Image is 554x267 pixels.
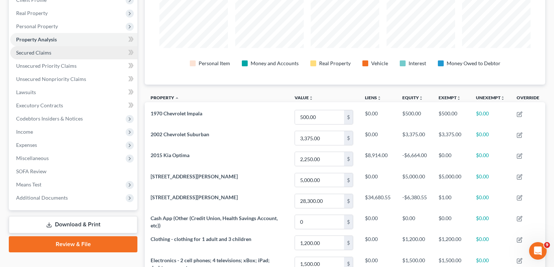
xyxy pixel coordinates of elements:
div: $ [344,215,353,229]
td: $34,680.55 [359,190,396,211]
span: Unsecured Nonpriority Claims [16,76,86,82]
td: $0.00 [433,149,470,170]
span: Real Property [16,10,48,16]
input: 0.00 [295,173,344,187]
span: Unsecured Priority Claims [16,63,77,69]
td: $500.00 [396,107,433,127]
span: Additional Documents [16,194,68,201]
input: 0.00 [295,194,344,208]
a: Property expand_less [151,95,179,100]
td: $0.00 [359,211,396,232]
i: unfold_more [377,96,381,100]
input: 0.00 [295,131,344,145]
span: [STREET_ADDRESS][PERSON_NAME] [151,173,238,179]
td: $0.00 [359,233,396,253]
i: unfold_more [419,96,423,100]
td: $0.00 [470,170,511,190]
input: 0.00 [295,236,344,250]
div: Vehicle [371,60,388,67]
div: $ [344,131,353,145]
td: $5,000.00 [433,170,470,190]
input: 0.00 [295,152,344,166]
td: $0.00 [359,128,396,149]
td: $0.00 [359,170,396,190]
td: $8,914.00 [359,149,396,170]
span: 1970 Chevrolet Impala [151,110,202,116]
td: $0.00 [470,107,511,127]
span: Executory Contracts [16,102,63,108]
a: SOFA Review [10,165,137,178]
div: Money and Accounts [251,60,299,67]
span: Lawsuits [16,89,36,95]
td: $0.00 [470,211,511,232]
span: Miscellaneous [16,155,49,161]
a: Equityunfold_more [402,95,423,100]
td: $3,375.00 [396,128,433,149]
div: Money Owed to Debtor [447,60,501,67]
span: 2015 Kia Optima [151,152,189,158]
span: Expenses [16,142,37,148]
a: Executory Contracts [10,99,137,112]
a: Secured Claims [10,46,137,59]
td: $0.00 [396,211,433,232]
div: $ [344,236,353,250]
div: $ [344,194,353,208]
td: $1.00 [433,190,470,211]
span: Clothing - clothing for 1 adult and 3 children [151,236,251,242]
i: expand_less [175,96,179,100]
td: $0.00 [470,233,511,253]
a: Download & Print [9,216,137,233]
div: Interest [409,60,426,67]
td: $500.00 [433,107,470,127]
a: Lawsuits [10,86,137,99]
a: Review & File [9,236,137,252]
i: unfold_more [501,96,505,100]
th: Override [511,90,545,107]
td: $1,200.00 [396,233,433,253]
td: $1,200.00 [433,233,470,253]
span: 2002 Chevrolet Suburban [151,131,209,137]
span: SOFA Review [16,168,47,174]
td: $0.00 [470,190,511,211]
span: Property Analysis [16,36,57,42]
a: Unsecured Nonpriority Claims [10,73,137,86]
span: [STREET_ADDRESS][PERSON_NAME] [151,194,238,200]
span: Income [16,129,33,135]
td: $0.00 [433,211,470,232]
a: Exemptunfold_more [439,95,461,100]
input: 0.00 [295,215,344,229]
td: $0.00 [470,128,511,149]
div: $ [344,110,353,124]
a: Property Analysis [10,33,137,46]
td: -$6,380.55 [396,190,433,211]
span: Personal Property [16,23,58,29]
span: Secured Claims [16,49,51,56]
div: Personal Item [199,60,230,67]
iframe: Intercom live chat [529,242,547,260]
i: unfold_more [309,96,313,100]
input: 0.00 [295,110,344,124]
a: Unsecured Priority Claims [10,59,137,73]
i: unfold_more [457,96,461,100]
a: Valueunfold_more [295,95,313,100]
td: $0.00 [359,107,396,127]
td: -$6,664.00 [396,149,433,170]
div: $ [344,173,353,187]
td: $0.00 [470,149,511,170]
a: Liensunfold_more [365,95,381,100]
span: 9 [544,242,550,248]
div: $ [344,152,353,166]
div: Real Property [319,60,351,67]
span: Cash App (Other (Credit Union, Health Savings Account, etc)) [151,215,278,229]
a: Unexemptunfold_more [476,95,505,100]
td: $5,000.00 [396,170,433,190]
td: $3,375.00 [433,128,470,149]
span: Means Test [16,181,41,188]
span: Codebtors Insiders & Notices [16,115,83,122]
